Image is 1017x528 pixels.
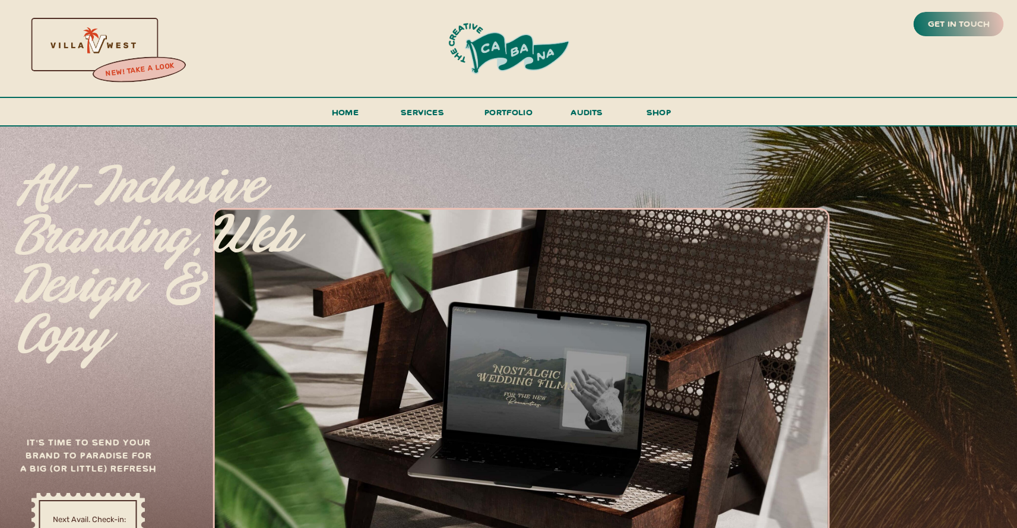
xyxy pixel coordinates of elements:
[481,105,537,127] a: portfolio
[401,106,444,118] span: services
[91,58,188,82] a: new! take a look
[398,105,448,127] a: services
[569,105,605,125] a: audits
[926,16,992,33] a: get in touch
[17,163,300,331] p: All-inclusive branding, web design & copy
[631,105,687,125] a: shop
[327,105,364,127] a: Home
[18,435,159,481] h3: It's time to send your brand to paradise for a big (or little) refresh
[40,514,139,524] a: Next Avail. Check-in:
